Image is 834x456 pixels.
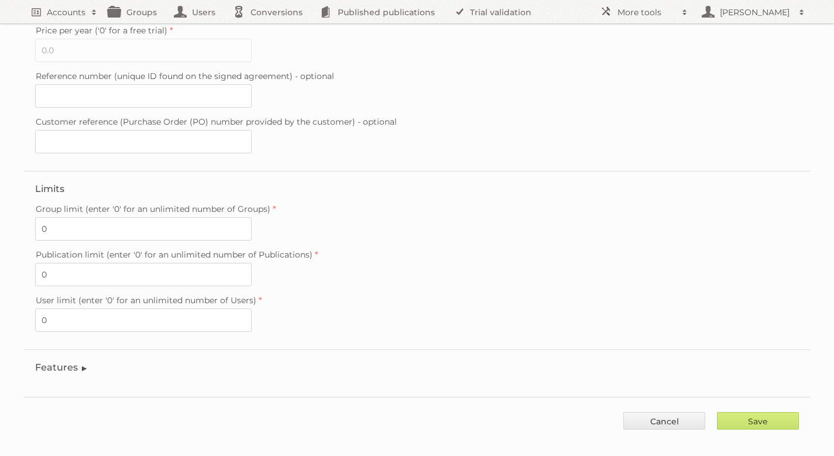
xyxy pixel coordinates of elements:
input: Save [717,412,799,430]
span: Group limit (enter '0' for an unlimited number of Groups) [36,204,270,214]
h2: Accounts [47,6,85,18]
legend: Features [35,362,88,373]
span: Publication limit (enter '0' for an unlimited number of Publications) [36,249,313,260]
span: Customer reference (Purchase Order (PO) number provided by the customer) - optional [36,116,397,127]
a: Cancel [623,412,705,430]
span: Reference number (unique ID found on the signed agreement) - optional [36,71,334,81]
span: User limit (enter '0' for an unlimited number of Users) [36,295,256,306]
h2: [PERSON_NAME] [717,6,793,18]
span: Price per year ('0' for a free trial) [36,25,167,36]
legend: Limits [35,183,64,194]
h2: More tools [617,6,676,18]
